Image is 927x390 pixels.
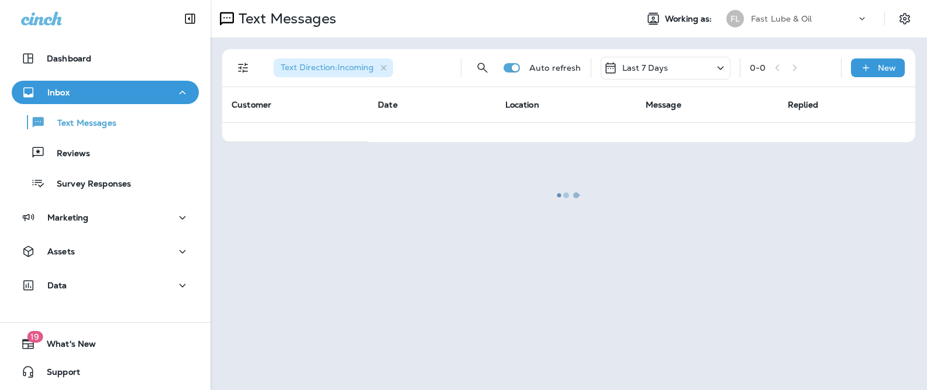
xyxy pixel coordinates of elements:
p: Dashboard [47,54,91,63]
p: Survey Responses [45,179,131,190]
button: Text Messages [12,110,199,134]
span: 19 [27,331,43,343]
span: What's New [35,339,96,353]
button: Reviews [12,140,199,165]
span: Support [35,367,80,381]
button: Marketing [12,206,199,229]
p: Assets [47,247,75,256]
p: New [878,63,896,73]
p: Marketing [47,213,88,222]
button: Inbox [12,81,199,104]
button: Collapse Sidebar [174,7,206,30]
p: Reviews [45,149,90,160]
button: Dashboard [12,47,199,70]
p: Data [47,281,67,290]
p: Text Messages [46,118,116,129]
button: Data [12,274,199,297]
button: 19What's New [12,332,199,356]
p: Inbox [47,88,70,97]
button: Support [12,360,199,384]
button: Assets [12,240,199,263]
button: Survey Responses [12,171,199,195]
